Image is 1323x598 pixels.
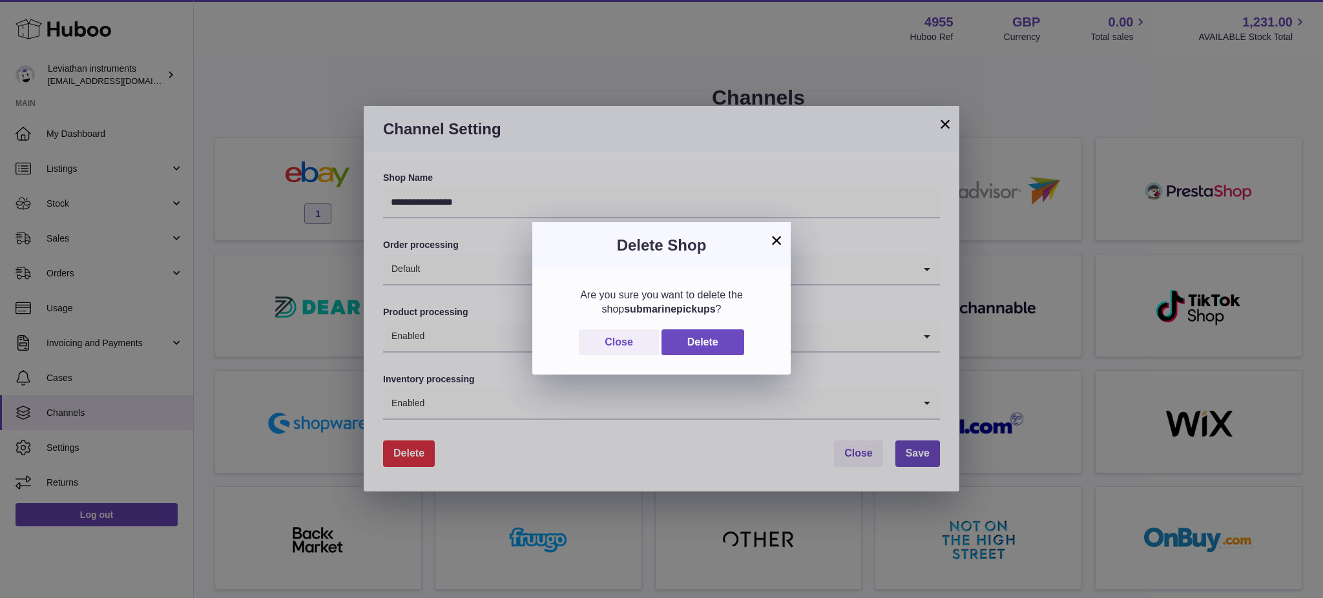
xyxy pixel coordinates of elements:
[552,288,771,316] div: Are you sure you want to delete the shop ?
[579,329,659,356] button: Close
[769,232,784,248] button: ×
[552,235,771,256] h3: Delete Shop
[624,304,715,314] b: submarinepickups
[661,329,744,356] button: Delete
